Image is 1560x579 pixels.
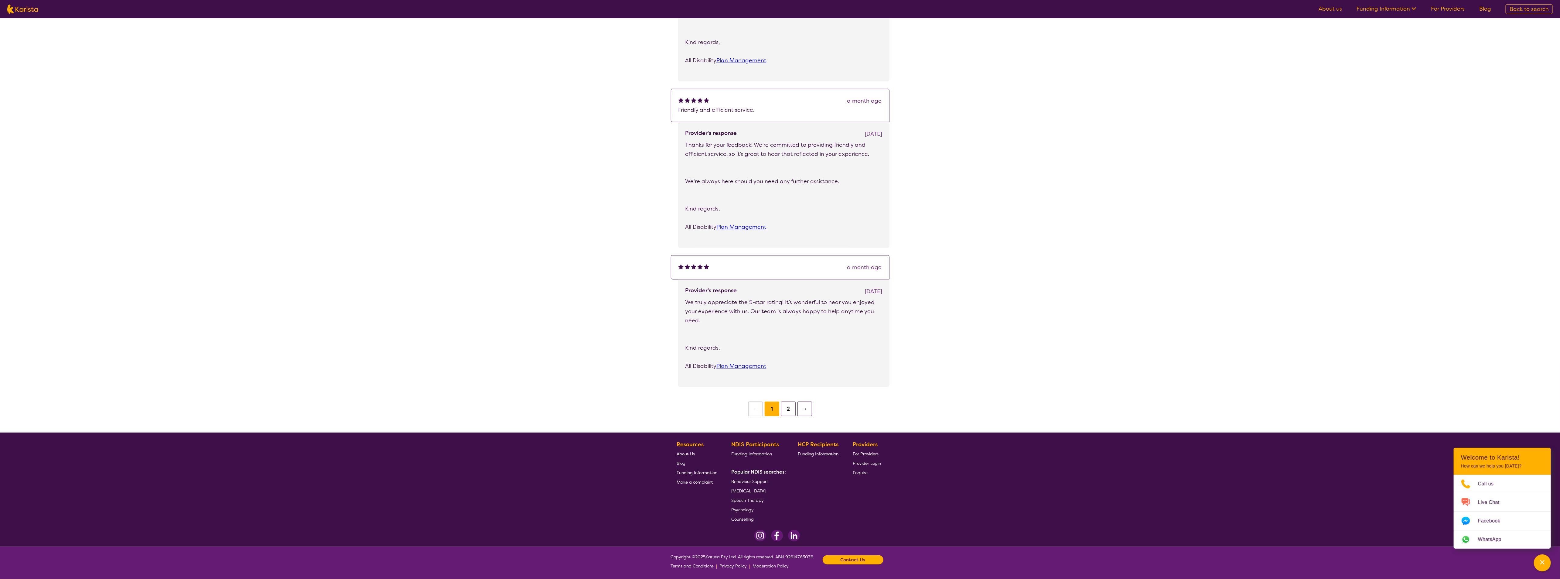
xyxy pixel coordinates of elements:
[841,555,865,564] b: Contact Us
[677,468,717,477] a: Funding Information
[749,561,750,570] p: |
[1461,464,1544,469] p: How can we help you [DATE]?
[732,516,754,522] span: Counselling
[853,458,881,468] a: Provider Login
[7,5,38,14] img: Karista logo
[685,343,882,352] p: Kind regards,
[1454,448,1551,549] div: Channel Menu
[1319,5,1342,12] a: About us
[853,470,868,475] span: Enquire
[732,479,769,484] span: Behaviour Support
[797,402,812,416] button: →
[720,563,747,569] span: Privacy Policy
[732,469,786,475] b: Popular NDIS searches:
[1478,479,1501,488] span: Call us
[685,298,882,325] p: We truly appreciate the 5-star rating! It’s wonderful to hear you enjoyed your experience with us...
[1454,530,1551,549] a: Web link opens in a new tab.
[847,96,882,105] div: a month ago
[788,530,800,542] img: LinkedIn
[677,451,695,457] span: About Us
[732,495,784,505] a: Speech Therapy
[754,530,766,542] img: Instagram
[677,479,713,485] span: Make a complaint
[1357,5,1416,12] a: Funding Information
[865,287,882,296] div: [DATE]
[853,468,881,477] a: Enquire
[691,264,696,269] img: fullstar
[678,105,882,115] p: Friendly and efficient service.
[798,441,838,448] b: HCP Recipients
[677,461,685,466] span: Blog
[677,458,717,468] a: Blog
[1478,516,1507,526] span: Facebook
[717,362,766,370] a: Plan Management
[765,402,779,416] button: 1
[671,563,714,569] span: Terms and Conditions
[798,449,838,458] a: Funding Information
[732,507,754,512] span: Psychology
[685,204,882,213] p: Kind regards,
[753,561,789,570] a: Moderation Policy
[677,470,717,475] span: Funding Information
[1478,535,1509,544] span: WhatsApp
[678,98,684,103] img: fullstar
[717,57,766,64] a: Plan Management
[1510,5,1549,13] span: Back to search
[1461,454,1544,461] h2: Welcome to Karista!
[1506,4,1553,14] a: Back to search
[865,129,882,139] div: [DATE]
[732,514,784,524] a: Counselling
[753,563,789,569] span: Moderation Policy
[1431,5,1465,12] a: For Providers
[671,561,714,570] a: Terms and Conditions
[677,441,704,448] b: Resources
[685,98,690,103] img: fullstar
[732,449,784,458] a: Funding Information
[853,441,878,448] b: Providers
[732,505,784,514] a: Psychology
[732,441,779,448] b: NDIS Participants
[732,488,766,494] span: [MEDICAL_DATA]
[671,552,814,570] span: Copyright © 2025 Karista Pty Ltd. All rights reserved. ABN 92614763076
[771,530,783,542] img: Facebook
[853,461,881,466] span: Provider Login
[685,38,882,47] p: Kind regards,
[685,361,882,371] p: All Disability
[732,498,764,503] span: Speech Therapy
[716,561,717,570] p: |
[1478,498,1507,507] span: Live Chat
[853,451,879,457] span: For Providers
[1479,5,1491,12] a: Blog
[704,98,709,103] img: fullstar
[847,263,882,272] div: a month ago
[853,449,881,458] a: For Providers
[717,223,766,231] a: Plan Management
[798,451,838,457] span: Funding Information
[720,561,747,570] a: Privacy Policy
[748,402,763,416] button: ←
[685,56,882,65] p: All Disability
[678,264,684,269] img: fullstar
[732,477,784,486] a: Behaviour Support
[685,177,882,186] p: We're always here should you need any further assistance.
[698,98,703,103] img: fullstar
[732,486,784,495] a: [MEDICAL_DATA]
[704,264,709,269] img: fullstar
[685,129,737,137] h4: Provider's response
[698,264,703,269] img: fullstar
[1454,475,1551,549] ul: Choose channel
[685,287,737,294] h4: Provider's response
[685,264,690,269] img: fullstar
[781,402,796,416] button: 2
[677,477,717,487] a: Make a complaint
[677,449,717,458] a: About Us
[1534,554,1551,571] button: Channel Menu
[691,98,696,103] img: fullstar
[685,140,882,159] p: Thanks for your feedback! We’re committed to providing friendly and efficient service, so it’s gr...
[732,451,772,457] span: Funding Information
[685,222,882,231] p: All Disability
